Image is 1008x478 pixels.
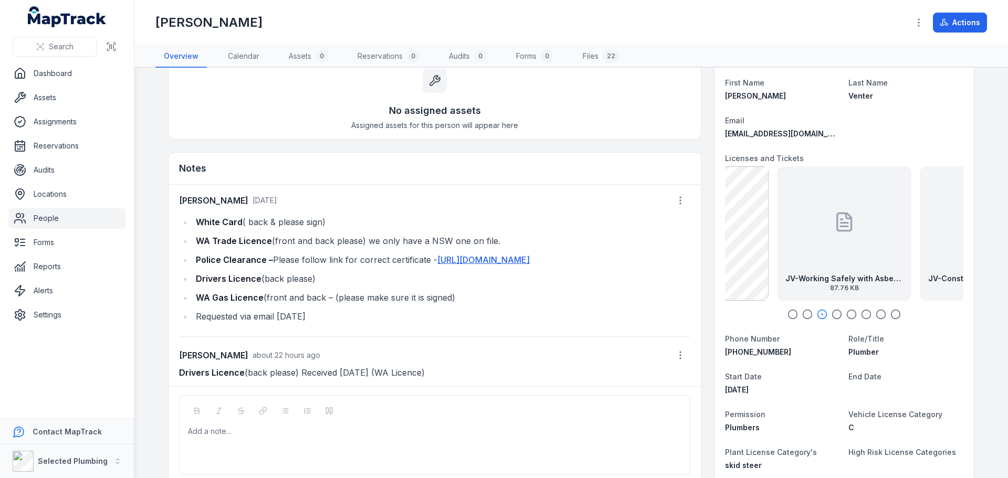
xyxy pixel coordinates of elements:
span: End Date [848,372,881,381]
span: High Risk License Categories [848,448,956,456]
a: Alerts [8,280,125,301]
span: Email [725,116,744,125]
a: Files22 [574,46,628,68]
a: Settings [8,304,125,325]
span: 87.76 KB [785,284,903,292]
a: Forms [8,232,125,253]
span: Role/Title [848,334,884,343]
a: Dashboard [8,63,125,84]
strong: Drivers Licence [196,273,261,284]
span: Licenses and Tickets [725,154,804,163]
button: Search [13,37,97,57]
span: Plumber [848,347,879,356]
a: MapTrack [28,6,107,27]
button: Actions [933,13,987,33]
li: Please follow link for correct certificate - [193,252,690,267]
h3: Notes [179,161,206,176]
strong: JV-Working Safely with Asbestos [785,273,903,284]
a: Audits0 [440,46,495,68]
span: Permission [725,410,765,419]
strong: Drivers Licence [179,367,245,378]
li: ( back & please sign) [193,215,690,229]
a: Audits [8,160,125,180]
div: 0 [407,50,419,62]
a: Reservations0 [349,46,428,68]
a: Forms0 [508,46,562,68]
a: Reports [8,256,125,277]
span: [DATE] [253,196,277,205]
span: Venter [848,91,873,100]
a: People [8,208,125,229]
div: 0 [541,50,553,62]
strong: Selected Plumbing [38,456,108,465]
li: (back please) [193,271,690,286]
div: 22 [603,50,619,62]
li: (front and back – (please make sure it is signed) [193,290,690,305]
strong: WA Trade Licence [196,236,272,246]
span: skid steer [725,461,762,470]
span: Plant License Category's [725,448,817,456]
span: Plumbers [725,423,760,432]
div: 0 [474,50,487,62]
h3: No assigned assets [389,103,481,118]
span: First Name [725,78,764,87]
div: 0 [316,50,328,62]
strong: [PERSON_NAME] [179,349,248,362]
span: Start Date [725,372,762,381]
a: [URL][DOMAIN_NAME] [437,254,530,265]
span: Last Name [848,78,888,87]
time: 1/6/2025, 8:00:00 AM [725,385,749,394]
span: Vehicle License Category [848,410,942,419]
strong: [PERSON_NAME] [179,194,248,207]
time: 8/28/2025, 4:53:40 PM [253,350,320,359]
strong: WA Gas Licence [196,292,264,303]
span: [PERSON_NAME] [725,91,786,100]
strong: Contact MapTrack [33,427,102,436]
span: about 22 hours ago [253,350,320,359]
a: Calendar [219,46,268,68]
strong: White Card [196,217,243,227]
h1: [PERSON_NAME] [155,14,262,31]
span: [EMAIL_ADDRESS][DOMAIN_NAME] [725,129,852,138]
li: Requested via email [DATE] [193,309,690,324]
span: [PHONE_NUMBER] [725,347,791,356]
a: Assignments [8,111,125,132]
span: C [848,423,854,432]
p: (back please) Received [DATE] (WA Licence) [179,365,690,380]
span: Search [49,41,73,52]
a: Reservations [8,135,125,156]
a: Assets0 [280,46,337,68]
a: Assets [8,87,125,108]
a: Locations [8,184,125,205]
li: (front and back please) we only have a NSW one on file. [193,233,690,248]
span: Assigned assets for this person will appear here [351,120,518,131]
strong: Police Clearance – [196,254,273,265]
span: [DATE] [725,385,749,394]
time: 8/21/2025, 8:46:10 AM [253,196,277,205]
a: Overview [155,46,207,68]
span: Phone Number [725,334,780,343]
